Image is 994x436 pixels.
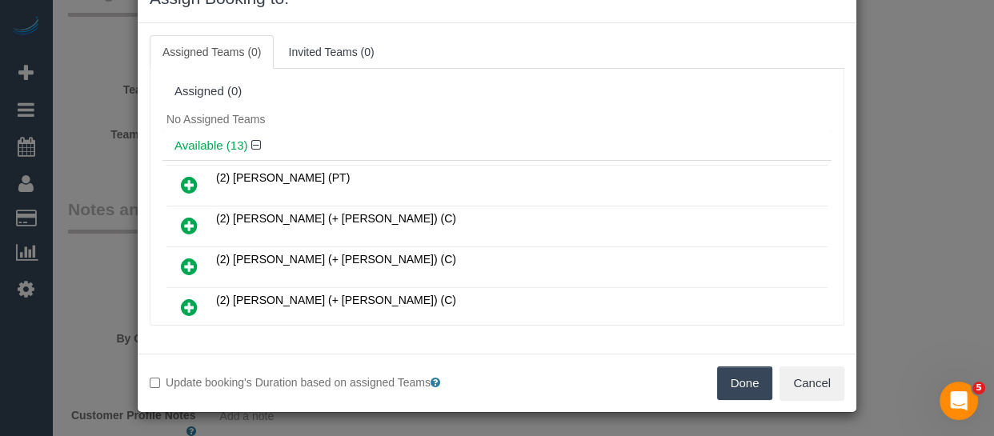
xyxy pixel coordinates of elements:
[174,85,820,98] div: Assigned (0)
[216,212,456,225] span: (2) [PERSON_NAME] (+ [PERSON_NAME]) (C)
[275,35,387,69] a: Invited Teams (0)
[166,113,265,126] span: No Assigned Teams
[150,35,274,69] a: Assigned Teams (0)
[150,374,485,390] label: Update booking's Duration based on assigned Teams
[940,382,978,420] iframe: Intercom live chat
[780,366,844,400] button: Cancel
[216,253,456,266] span: (2) [PERSON_NAME] (+ [PERSON_NAME]) (C)
[150,378,160,388] input: Update booking's Duration based on assigned Teams
[717,366,773,400] button: Done
[174,139,820,153] h4: Available (13)
[216,171,350,184] span: (2) [PERSON_NAME] (PT)
[972,382,985,394] span: 5
[216,294,456,306] span: (2) [PERSON_NAME] (+ [PERSON_NAME]) (C)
